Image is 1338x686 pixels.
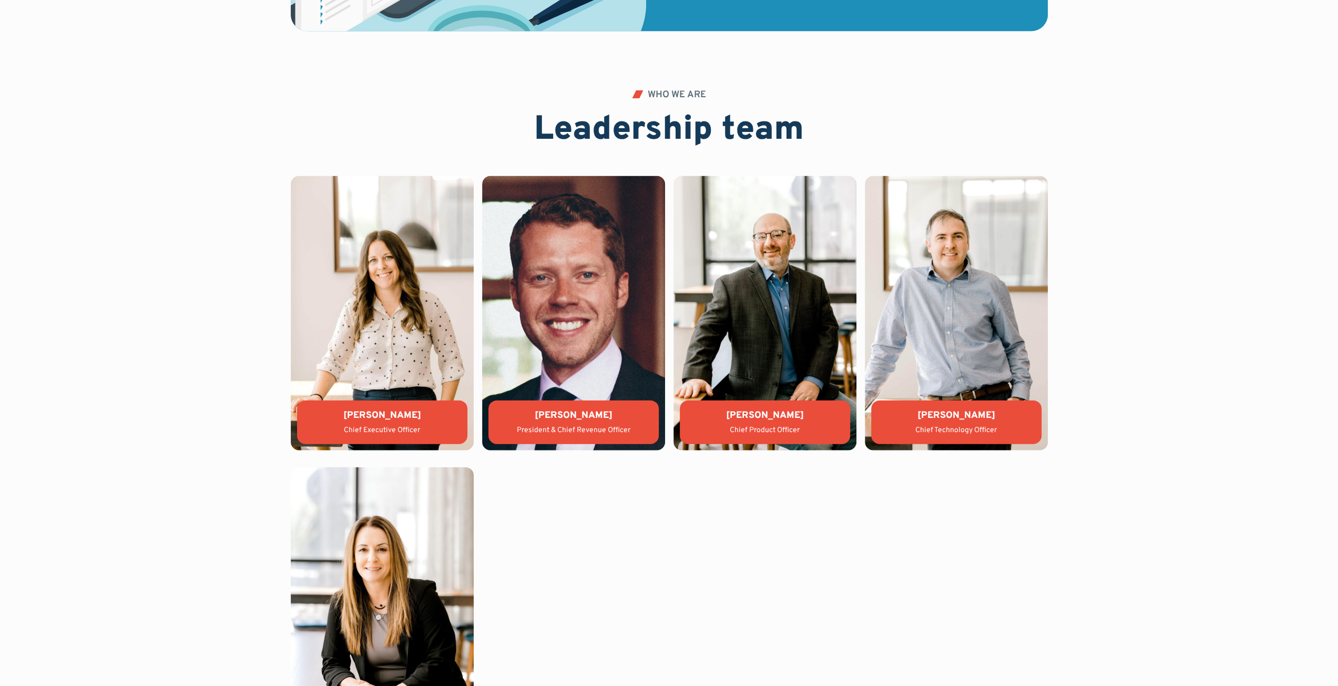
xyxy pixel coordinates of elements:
div: Chief Technology Officer [880,425,1033,436]
img: Lauren Donalson [291,176,474,450]
div: [PERSON_NAME] [880,409,1033,422]
img: Matthew Groner [673,176,856,450]
div: [PERSON_NAME] [497,409,650,422]
div: President & Chief Revenue Officer [497,425,650,436]
div: Chief Product Officer [688,425,842,436]
h2: Leadership team [534,110,804,151]
img: Tony Compton [865,176,1048,450]
img: Jason Wiley [482,176,665,450]
div: WHO WE ARE [648,90,706,100]
div: Chief Executive Officer [305,425,459,436]
div: [PERSON_NAME] [305,409,459,422]
div: [PERSON_NAME] [688,409,842,422]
